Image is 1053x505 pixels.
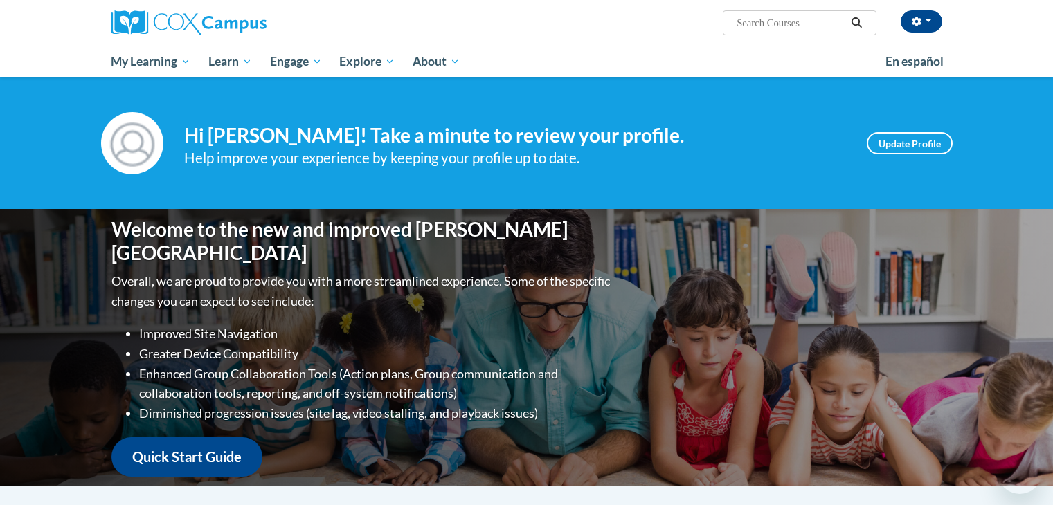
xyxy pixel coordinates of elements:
[101,112,163,174] img: Profile Image
[199,46,261,77] a: Learn
[901,10,942,33] button: Account Settings
[261,46,331,77] a: Engage
[111,10,375,35] a: Cox Campus
[111,53,190,70] span: My Learning
[208,53,252,70] span: Learn
[111,10,267,35] img: Cox Campus
[339,53,395,70] span: Explore
[184,124,846,147] h4: Hi [PERSON_NAME]! Take a minute to review your profile.
[102,46,200,77] a: My Learning
[735,15,846,31] input: Search Courses
[270,53,322,70] span: Engage
[91,46,963,77] div: Main menu
[998,450,1042,494] iframe: Button to launch messaging window
[867,132,953,154] a: Update Profile
[330,46,404,77] a: Explore
[846,15,867,31] button: Search
[876,47,953,76] a: En español
[139,364,613,404] li: Enhanced Group Collaboration Tools (Action plans, Group communication and collaboration tools, re...
[139,324,613,344] li: Improved Site Navigation
[413,53,460,70] span: About
[184,147,846,169] div: Help improve your experience by keeping your profile up to date.
[111,271,613,311] p: Overall, we are proud to provide you with a more streamlined experience. Some of the specific cha...
[885,54,944,68] span: En español
[139,403,613,423] li: Diminished progression issues (site lag, video stalling, and playback issues)
[111,218,613,264] h1: Welcome to the new and improved [PERSON_NAME][GEOGRAPHIC_DATA]
[111,437,262,477] a: Quick Start Guide
[139,344,613,364] li: Greater Device Compatibility
[404,46,469,77] a: About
